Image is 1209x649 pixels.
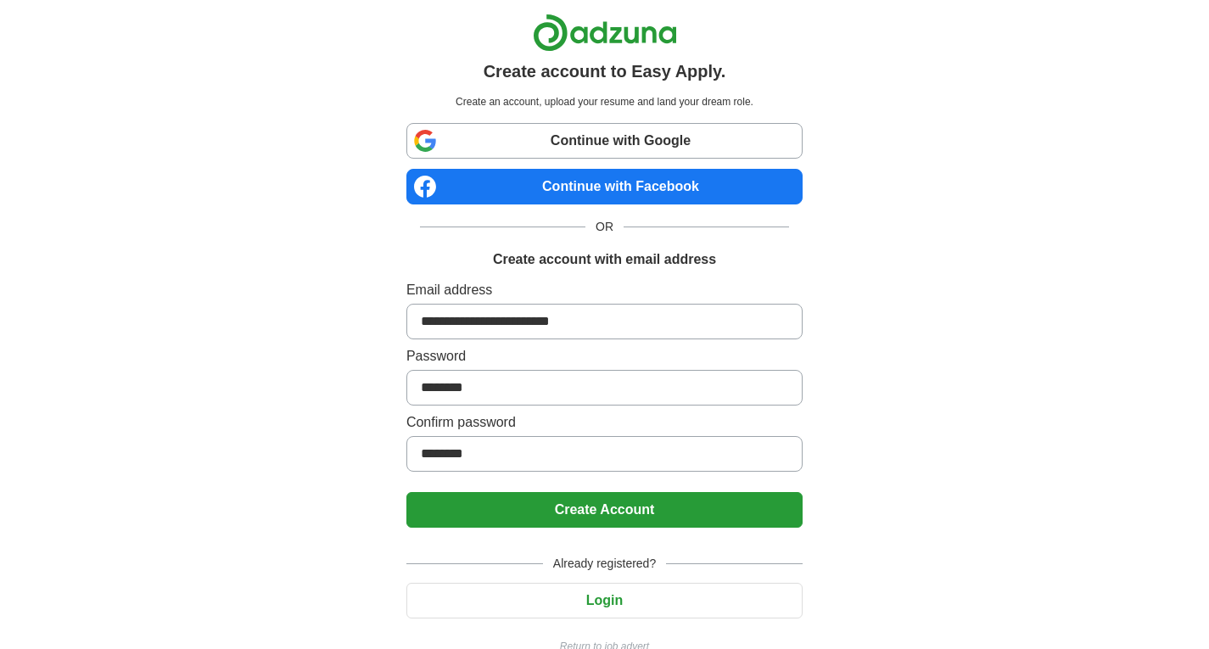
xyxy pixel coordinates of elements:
label: Confirm password [406,412,803,433]
a: Login [406,593,803,607]
span: OR [585,218,624,236]
img: Adzuna logo [533,14,677,52]
h1: Create account to Easy Apply. [484,59,726,84]
a: Continue with Google [406,123,803,159]
button: Login [406,583,803,618]
p: Create an account, upload your resume and land your dream role. [410,94,799,109]
h1: Create account with email address [493,249,716,270]
label: Email address [406,280,803,300]
label: Password [406,346,803,366]
a: Continue with Facebook [406,169,803,204]
span: Already registered? [543,555,666,573]
button: Create Account [406,492,803,528]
